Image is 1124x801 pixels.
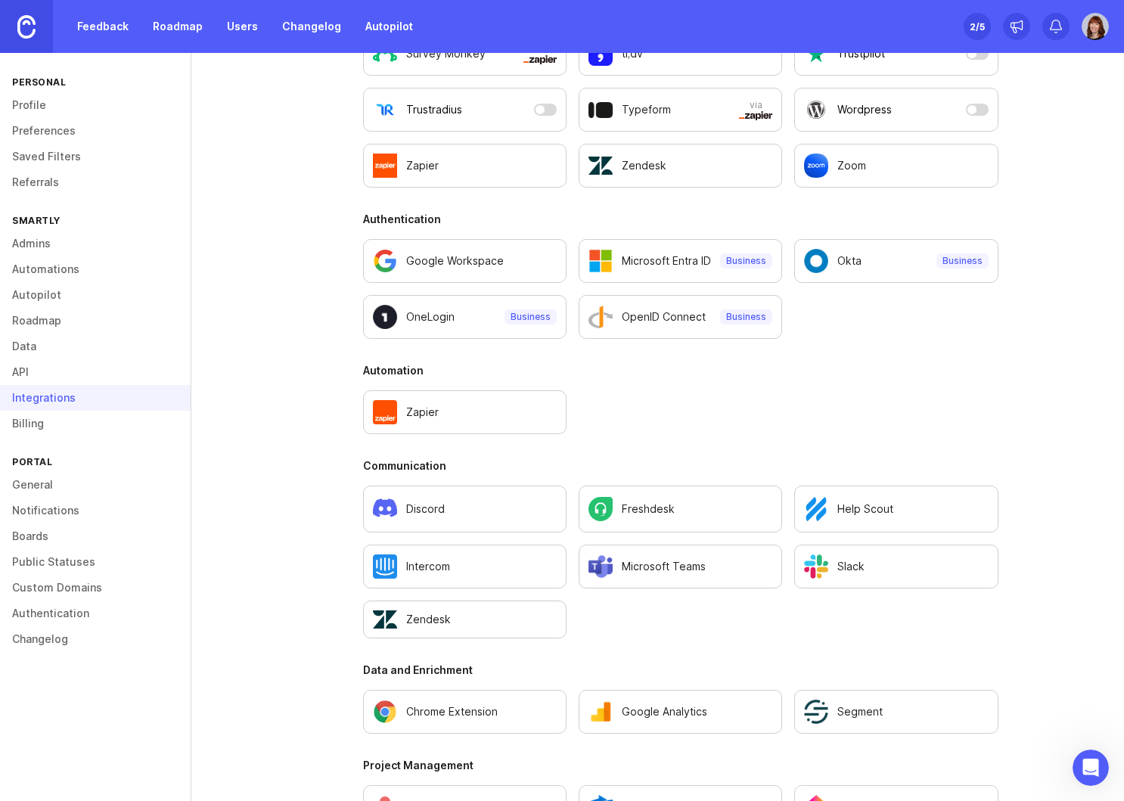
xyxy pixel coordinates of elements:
[964,13,991,40] button: 2/5
[579,295,782,339] a: Configure OpenID Connect settings.
[406,704,498,719] p: Chrome Extension
[363,458,998,473] h3: Communication
[622,102,671,117] p: Typeform
[579,144,782,188] a: Configure Zendesk settings.
[579,545,782,588] a: Configure Microsoft Teams settings.
[837,253,862,269] p: Okta
[622,253,711,269] p: Microsoft Entra ID
[739,99,772,120] span: via
[837,501,893,517] p: Help Scout
[17,15,36,39] img: Canny Home
[363,32,567,76] a: Configure Survey Monkey in a new tab.
[406,612,451,627] p: Zendesk
[356,13,422,40] a: Autopilot
[363,295,567,339] a: Configure OneLogin settings.
[794,144,998,188] a: Configure Zoom settings.
[363,239,567,283] a: Configure Google Workspace settings.
[406,559,450,574] p: Intercom
[406,253,504,269] p: Google Workspace
[363,663,998,678] h3: Data and Enrichment
[363,690,567,734] a: Configure Chrome Extension in a new tab.
[837,46,885,61] p: Trustpilot
[942,255,983,267] p: Business
[406,46,486,61] p: Survey Monkey
[726,255,766,267] p: Business
[363,144,567,188] a: Configure Zapier in a new tab.
[794,545,998,588] a: Configure Slack settings.
[579,32,782,76] a: Configure tl;dv settings.
[363,88,567,132] button: Trustradius is currently disabled as an Autopilot data source. Open a modal to adjust settings.
[363,363,998,378] h3: Automation
[406,102,462,117] p: Trustradius
[406,158,439,173] p: Zapier
[144,13,212,40] a: Roadmap
[579,690,782,734] a: Configure Google Analytics settings.
[622,704,707,719] p: Google Analytics
[622,501,675,517] p: Freshdesk
[794,239,998,283] a: Configure Okta settings.
[794,88,998,132] button: Wordpress is currently disabled as an Autopilot data source. Open a modal to adjust settings.
[837,559,865,574] p: Slack
[837,102,892,117] p: Wordpress
[406,501,445,517] p: Discord
[622,46,643,61] p: tl;dv
[68,13,138,40] a: Feedback
[406,405,439,420] p: Zapier
[622,158,666,173] p: Zendesk
[363,390,567,434] a: Configure Zapier settings.
[218,13,267,40] a: Users
[794,32,998,76] button: Trustpilot is currently disabled as an Autopilot data source. Open a modal to adjust settings.
[622,309,706,324] p: OpenID Connect
[579,239,782,283] a: Configure Microsoft Entra ID settings.
[523,43,557,64] span: via
[363,212,998,227] h3: Authentication
[579,88,782,132] a: Configure Typeform in a new tab.
[363,601,567,638] a: Configure Zendesk settings.
[726,311,766,323] p: Business
[837,158,866,173] p: Zoom
[406,309,455,324] p: OneLogin
[1073,750,1109,786] iframe: Intercom live chat
[837,704,883,719] p: Segment
[622,559,706,574] p: Microsoft Teams
[363,758,998,773] h3: Project Management
[523,55,557,64] img: svg+xml;base64,PHN2ZyB3aWR0aD0iNTAwIiBoZWlnaHQ9IjEzNiIgZmlsbD0ibm9uZSIgeG1sbnM9Imh0dHA6Ly93d3cudz...
[363,545,567,588] a: Configure Intercom settings.
[579,486,782,532] a: Configure Freshdesk settings.
[511,311,551,323] p: Business
[363,486,567,532] a: Configure Discord settings.
[273,13,350,40] a: Changelog
[739,111,772,120] img: svg+xml;base64,PHN2ZyB3aWR0aD0iNTAwIiBoZWlnaHQ9IjEzNiIgZmlsbD0ibm9uZSIgeG1sbnM9Imh0dHA6Ly93d3cudz...
[794,690,998,734] a: Configure Segment settings.
[1082,13,1109,40] img: Danielle Pichlis
[970,16,985,37] div: 2 /5
[794,486,998,532] a: Configure Help Scout settings.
